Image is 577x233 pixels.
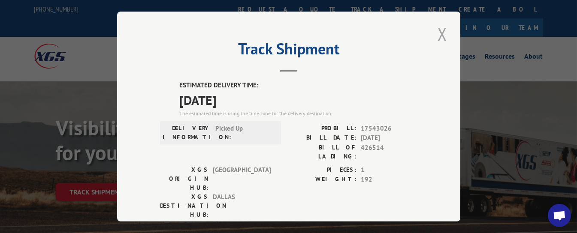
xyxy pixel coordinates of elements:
[213,165,271,192] span: [GEOGRAPHIC_DATA]
[548,204,571,227] a: Open chat
[435,22,450,46] button: Close modal
[361,133,417,143] span: [DATE]
[179,110,417,117] div: The estimated time is using the time zone for the delivery destination.
[289,124,356,134] label: PROBILL:
[160,165,208,192] label: XGS ORIGIN HUB:
[289,175,356,185] label: WEIGHT:
[289,133,356,143] label: BILL DATE:
[361,165,417,175] span: 1
[179,81,417,90] label: ESTIMATED DELIVERY TIME:
[215,124,273,142] span: Picked Up
[160,192,208,219] label: XGS DESTINATION HUB:
[289,165,356,175] label: PIECES:
[361,143,417,161] span: 426514
[179,90,417,110] span: [DATE]
[213,192,271,219] span: DALLAS
[361,124,417,134] span: 17543026
[289,143,356,161] label: BILL OF LADING:
[163,124,211,142] label: DELIVERY INFORMATION:
[361,175,417,185] span: 192
[160,43,417,59] h2: Track Shipment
